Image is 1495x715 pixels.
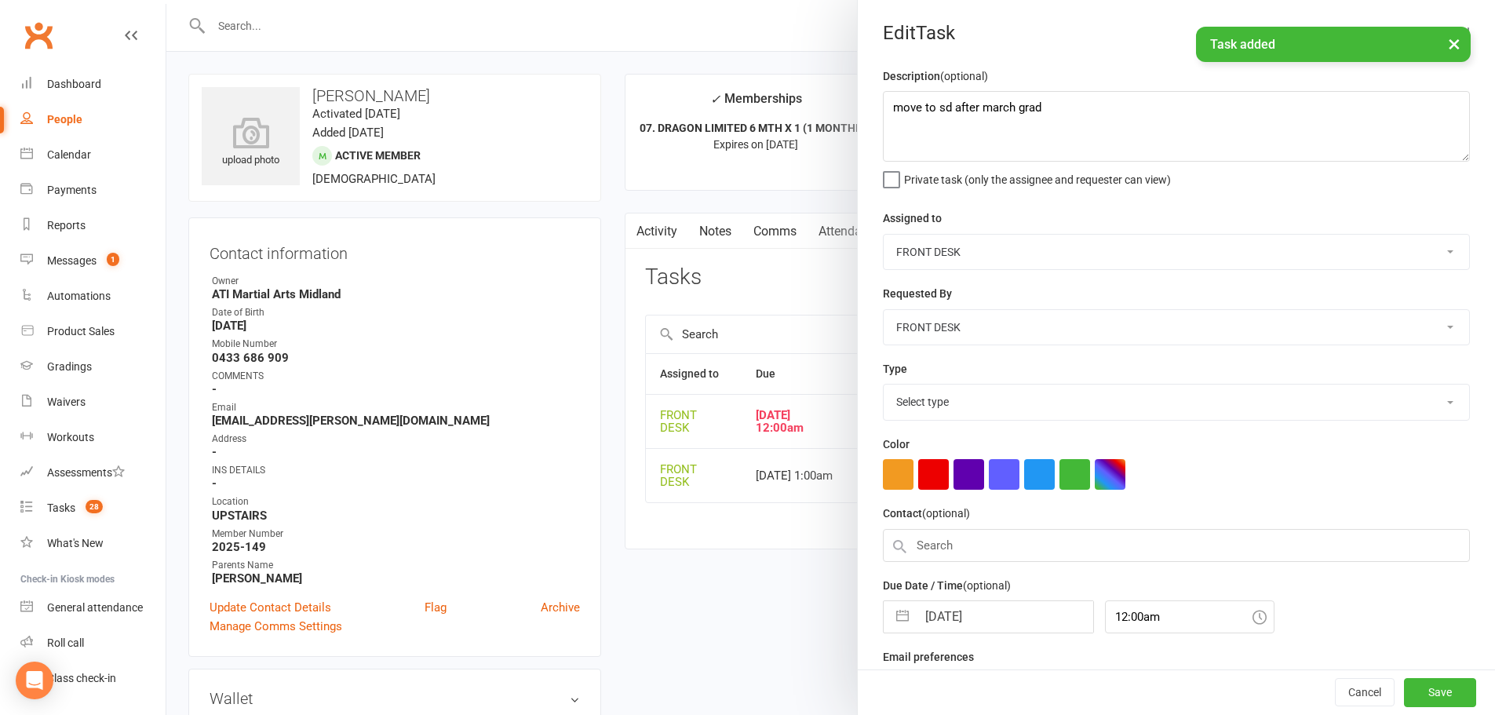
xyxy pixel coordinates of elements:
label: Color [883,436,910,453]
a: What's New [20,526,166,561]
a: Gradings [20,349,166,385]
label: Email preferences [883,648,974,666]
a: Roll call [20,626,166,661]
a: Class kiosk mode [20,661,166,696]
label: Type [883,360,907,378]
div: What's New [47,537,104,549]
small: (optional) [963,579,1011,592]
div: Calendar [47,148,91,161]
div: Workouts [47,431,94,443]
div: Roll call [47,637,84,649]
div: Gradings [47,360,92,373]
label: Description [883,67,988,85]
div: Waivers [47,396,86,408]
div: Payments [47,184,97,196]
button: Cancel [1335,679,1395,707]
a: Waivers [20,385,166,420]
div: Tasks [47,502,75,514]
div: Edit Task [858,22,1495,44]
a: Messages 1 [20,243,166,279]
label: Assigned to [883,210,942,227]
div: General attendance [47,601,143,614]
div: People [47,113,82,126]
a: Assessments [20,455,166,491]
a: Payments [20,173,166,208]
a: Workouts [20,420,166,455]
a: Tasks 28 [20,491,166,526]
a: Clubworx [19,16,58,55]
button: × [1440,27,1468,60]
div: Task added [1196,27,1471,62]
small: (optional) [940,70,988,82]
a: People [20,102,166,137]
div: Open Intercom Messenger [16,662,53,699]
span: 28 [86,500,103,513]
div: Product Sales [47,325,115,337]
div: Assessments [47,466,125,479]
div: Dashboard [47,78,101,90]
div: Messages [47,254,97,267]
div: Class check-in [47,672,116,684]
div: Reports [47,219,86,232]
label: Contact [883,505,970,522]
a: General attendance kiosk mode [20,590,166,626]
a: Product Sales [20,314,166,349]
input: Search [883,529,1470,562]
label: Due Date / Time [883,577,1011,594]
label: Requested By [883,285,952,302]
small: (optional) [922,507,970,520]
div: Automations [47,290,111,302]
a: Reports [20,208,166,243]
a: Automations [20,279,166,314]
span: 1 [107,253,119,266]
a: Calendar [20,137,166,173]
a: Dashboard [20,67,166,102]
button: Save [1404,679,1476,707]
span: Private task (only the assignee and requester can view) [904,168,1171,186]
